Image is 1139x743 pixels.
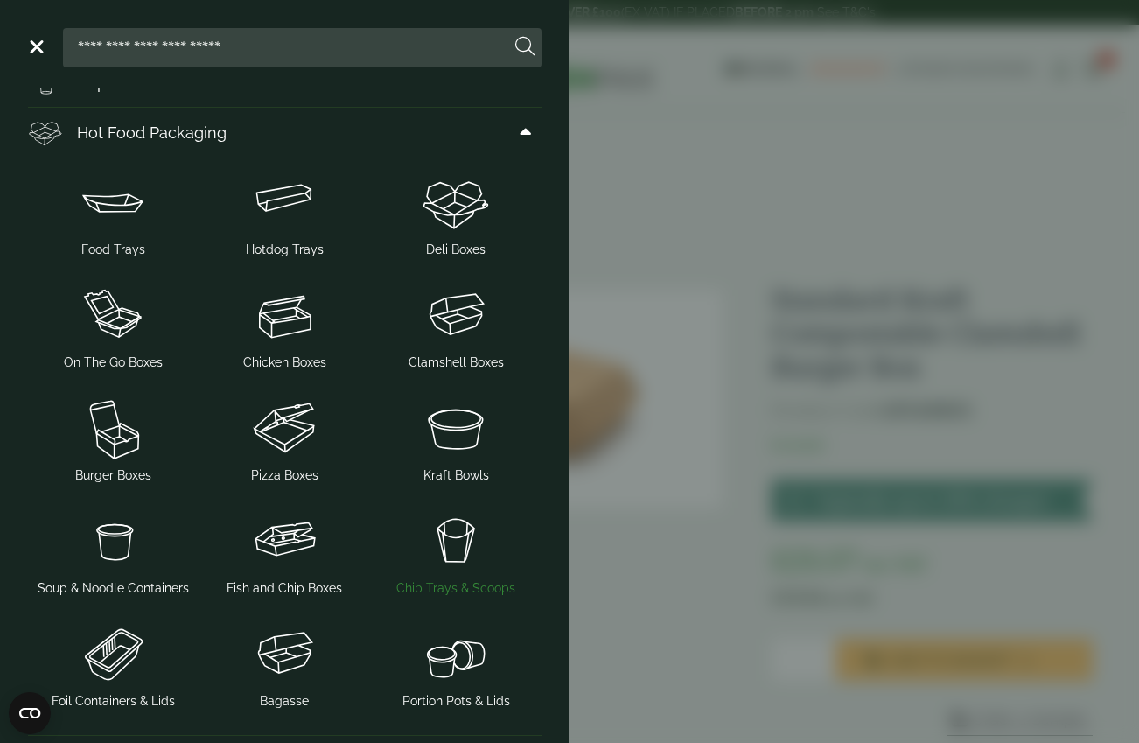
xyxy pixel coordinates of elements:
[35,167,192,237] img: Food_tray.svg
[377,164,535,263] a: Deli Boxes
[377,615,535,714] a: Portion Pots & Lids
[377,619,535,689] img: PortionPots.svg
[28,108,542,157] a: Hot Food Packaging
[35,615,192,714] a: Foil Containers & Lids
[206,393,364,463] img: Pizza_boxes.svg
[206,277,364,375] a: Chicken Boxes
[9,692,51,734] button: Open CMP widget
[52,692,175,711] span: Foil Containers & Lids
[206,615,364,714] a: Bagasse
[377,277,535,375] a: Clamshell Boxes
[35,502,192,601] a: Soup & Noodle Containers
[206,164,364,263] a: Hotdog Trays
[396,579,515,598] span: Chip Trays & Scoops
[35,164,192,263] a: Food Trays
[377,280,535,350] img: Clamshell_box.svg
[35,506,192,576] img: SoupNoodle_container.svg
[206,280,364,350] img: Chicken_box-1.svg
[206,167,364,237] img: Hotdog_tray.svg
[246,241,324,259] span: Hotdog Trays
[377,393,535,463] img: SoupNsalad_bowls.svg
[409,354,504,372] span: Clamshell Boxes
[206,502,364,601] a: Fish and Chip Boxes
[206,389,364,488] a: Pizza Boxes
[35,389,192,488] a: Burger Boxes
[206,619,364,689] img: Clamshell_box.svg
[81,241,145,259] span: Food Trays
[260,692,309,711] span: Bagasse
[227,579,342,598] span: Fish and Chip Boxes
[77,121,227,144] span: Hot Food Packaging
[402,692,510,711] span: Portion Pots & Lids
[251,466,318,485] span: Pizza Boxes
[423,466,489,485] span: Kraft Bowls
[38,579,189,598] span: Soup & Noodle Containers
[64,354,163,372] span: On The Go Boxes
[243,354,326,372] span: Chicken Boxes
[377,506,535,576] img: Chip_tray.svg
[426,241,486,259] span: Deli Boxes
[377,389,535,488] a: Kraft Bowls
[377,502,535,601] a: Chip Trays & Scoops
[377,167,535,237] img: Deli_box.svg
[28,115,63,150] img: Deli_box.svg
[35,393,192,463] img: Burger_box.svg
[75,466,151,485] span: Burger Boxes
[35,280,192,350] img: OnTheGo_boxes.svg
[35,619,192,689] img: Foil_container.svg
[206,506,364,576] img: FishNchip_box.svg
[35,277,192,375] a: On The Go Boxes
